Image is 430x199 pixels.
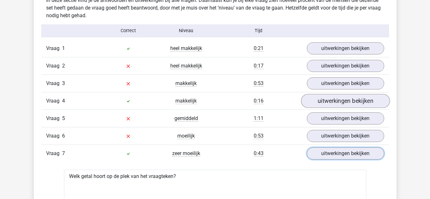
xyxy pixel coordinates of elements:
[175,80,197,87] span: makkelijk
[175,98,197,104] span: makkelijk
[62,63,65,69] span: 2
[46,80,62,87] span: Vraag
[62,45,65,51] span: 1
[177,133,195,139] span: moeilijk
[307,147,384,160] a: uitwerkingen bekijken
[62,150,65,156] span: 7
[254,133,264,139] span: 0:53
[307,42,384,54] a: uitwerkingen bekijken
[307,77,384,89] a: uitwerkingen bekijken
[46,150,62,157] span: Vraag
[254,98,264,104] span: 0:16
[62,133,65,139] span: 6
[157,27,215,34] div: Niveau
[62,80,65,86] span: 3
[62,115,65,121] span: 5
[99,27,157,34] div: Correct
[46,45,62,52] span: Vraag
[307,60,384,72] a: uitwerkingen bekijken
[62,98,65,104] span: 4
[254,80,264,87] span: 0:53
[46,115,62,122] span: Vraag
[254,150,264,157] span: 0:43
[174,115,198,122] span: gemiddeld
[170,63,202,69] span: heel makkelijk
[46,62,62,70] span: Vraag
[46,97,62,105] span: Vraag
[172,150,200,157] span: zeer moeilijk
[307,130,384,142] a: uitwerkingen bekijken
[307,112,384,124] a: uitwerkingen bekijken
[46,132,62,140] span: Vraag
[170,45,202,52] span: heel makkelijk
[254,115,264,122] span: 1:11
[254,45,264,52] span: 0:21
[301,94,390,108] a: uitwerkingen bekijken
[215,27,302,34] div: Tijd
[254,63,264,69] span: 0:17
